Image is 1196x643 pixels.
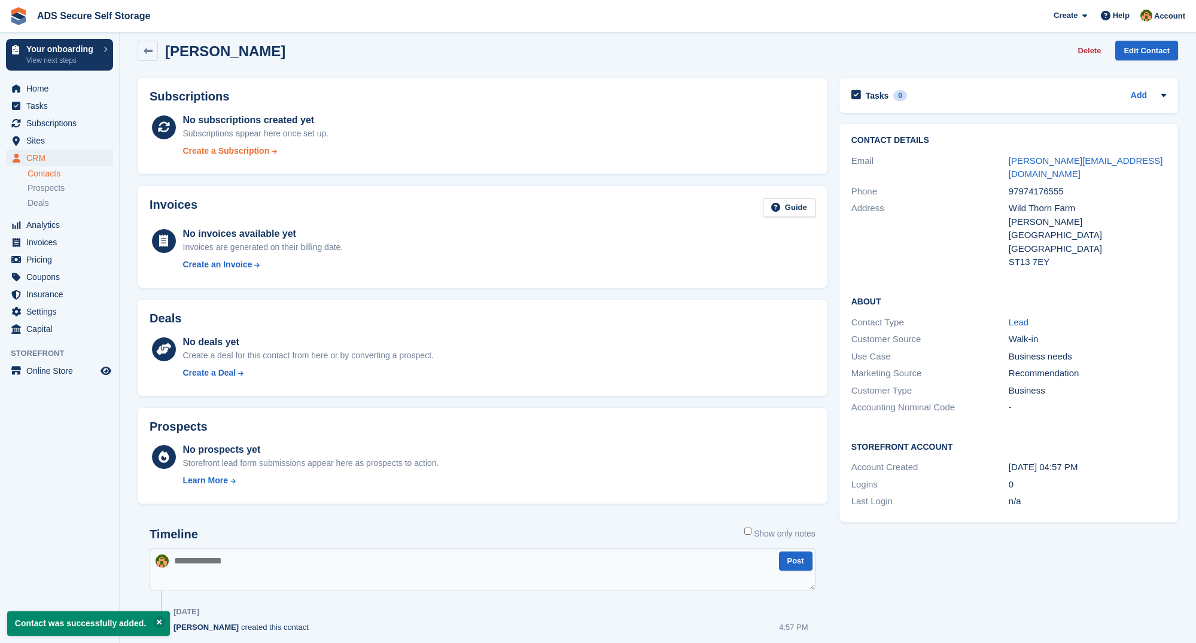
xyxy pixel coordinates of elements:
[1009,317,1028,327] a: Lead
[1154,10,1185,22] span: Account
[851,350,1009,364] div: Use Case
[1073,41,1106,60] button: Delete
[183,241,343,254] div: Invoices are generated on their billing date.
[1009,242,1166,256] div: [GEOGRAPHIC_DATA]
[851,202,1009,269] div: Address
[851,136,1166,145] h2: Contact Details
[6,217,113,233] a: menu
[28,168,113,179] a: Contacts
[851,440,1166,452] h2: Storefront Account
[150,312,181,325] h2: Deals
[26,115,98,132] span: Subscriptions
[1009,156,1163,179] a: [PERSON_NAME][EMAIL_ADDRESS][DOMAIN_NAME]
[183,145,270,157] div: Create a Subscription
[26,286,98,303] span: Insurance
[866,90,889,101] h2: Tasks
[7,611,170,636] p: Contact was successfully added.
[1009,495,1166,508] div: n/a
[183,349,434,362] div: Create a deal for this contact from here or by converting a prospect.
[6,321,113,337] a: menu
[1009,215,1166,229] div: [PERSON_NAME]
[851,316,1009,330] div: Contact Type
[150,90,815,103] h2: Subscriptions
[150,528,198,541] h2: Timeline
[26,45,98,53] p: Your onboarding
[763,198,815,218] a: Guide
[28,182,113,194] a: Prospects
[1115,41,1178,60] a: Edit Contact
[1140,10,1152,22] img: Andrew Sargent
[779,621,808,633] div: 4:57 PM
[26,55,98,66] p: View next steps
[183,474,228,487] div: Learn More
[183,335,434,349] div: No deals yet
[183,474,439,487] a: Learn More
[150,420,208,434] h2: Prospects
[183,113,329,127] div: No subscriptions created yet
[1009,367,1166,380] div: Recommendation
[6,362,113,379] a: menu
[1009,333,1166,346] div: Walk-in
[165,43,285,59] h2: [PERSON_NAME]
[1009,478,1166,492] div: 0
[744,528,815,540] label: Show only notes
[6,115,113,132] a: menu
[6,251,113,268] a: menu
[174,621,239,633] span: [PERSON_NAME]
[183,457,439,470] div: Storefront lead form submissions appear here as prospects to action.
[174,607,199,617] div: [DATE]
[1009,350,1166,364] div: Business needs
[183,127,329,140] div: Subscriptions appear here once set up.
[1009,401,1166,415] div: -
[6,303,113,320] a: menu
[183,145,329,157] a: Create a Subscription
[744,528,751,535] input: Show only notes
[851,461,1009,474] div: Account Created
[6,269,113,285] a: menu
[1009,461,1166,474] div: [DATE] 04:57 PM
[851,367,1009,380] div: Marketing Source
[6,286,113,303] a: menu
[851,495,1009,508] div: Last Login
[6,97,113,114] a: menu
[26,150,98,166] span: CRM
[1113,10,1130,22] span: Help
[150,198,197,218] h2: Invoices
[779,551,812,571] button: Post
[183,367,434,379] a: Create a Deal
[6,234,113,251] a: menu
[851,185,1009,199] div: Phone
[183,367,236,379] div: Create a Deal
[26,97,98,114] span: Tasks
[183,258,343,271] a: Create an Invoice
[1131,89,1147,103] a: Add
[851,154,1009,181] div: Email
[32,6,155,26] a: ADS Secure Self Storage
[6,39,113,71] a: Your onboarding View next steps
[183,443,439,457] div: No prospects yet
[1009,185,1166,199] div: 97974176555
[26,269,98,285] span: Coupons
[156,554,169,568] img: Andrew Sargent
[183,258,252,271] div: Create an Invoice
[6,150,113,166] a: menu
[6,132,113,149] a: menu
[99,364,113,378] a: Preview store
[26,217,98,233] span: Analytics
[28,197,49,209] span: Deals
[26,251,98,268] span: Pricing
[28,197,113,209] a: Deals
[11,348,119,359] span: Storefront
[6,80,113,97] a: menu
[183,227,343,241] div: No invoices available yet
[851,295,1166,307] h2: About
[851,478,1009,492] div: Logins
[1009,255,1166,269] div: ST13 7EY
[26,303,98,320] span: Settings
[26,362,98,379] span: Online Store
[1054,10,1078,22] span: Create
[174,621,315,633] div: created this contact
[26,132,98,149] span: Sites
[1009,384,1166,398] div: Business
[26,234,98,251] span: Invoices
